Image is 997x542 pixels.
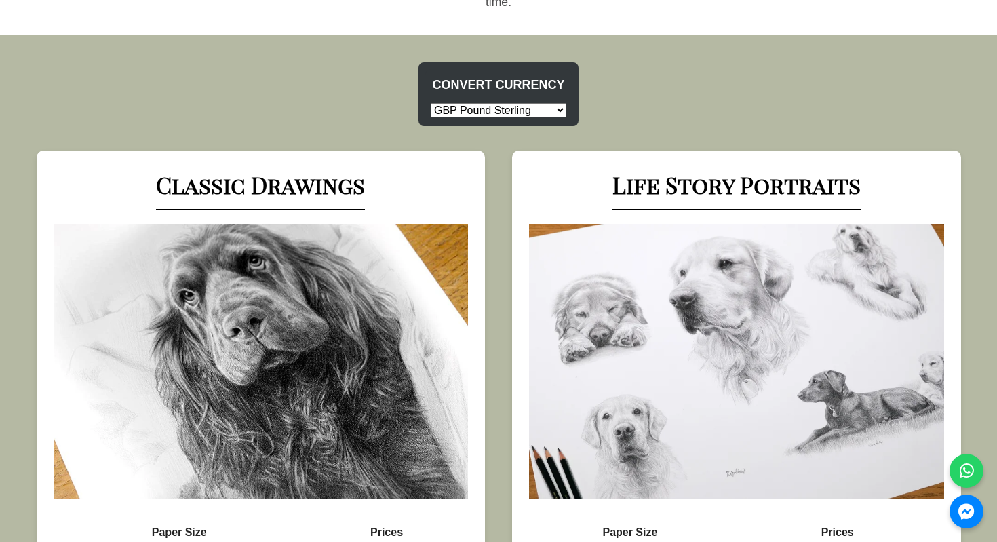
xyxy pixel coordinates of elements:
[425,69,571,101] li: Convert Currency
[612,170,861,199] a: Life Story Portraits
[152,526,207,538] span: Paper Size
[950,495,983,528] a: Messenger
[950,454,983,488] a: WhatsApp
[529,224,944,499] img: Example of a life story pencil portrait artwork.
[821,526,854,538] span: Prices
[156,170,365,199] a: Classic Drawings
[54,224,469,499] img: Example of a classic pencil pet portrait showcasing detailed artwork.
[370,526,403,538] span: Prices
[602,526,657,538] span: Paper Size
